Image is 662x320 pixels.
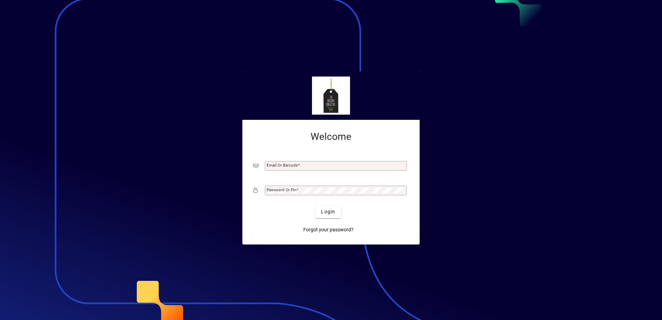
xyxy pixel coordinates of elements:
a: Forgot your password? [301,224,356,236]
span: Login [321,208,335,215]
span: Forgot your password? [303,226,354,233]
mat-label: Email or Barcode [267,163,298,168]
button: Login [315,206,341,218]
mat-label: Password or Pin [267,187,296,192]
h2: Welcome [253,131,409,143]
